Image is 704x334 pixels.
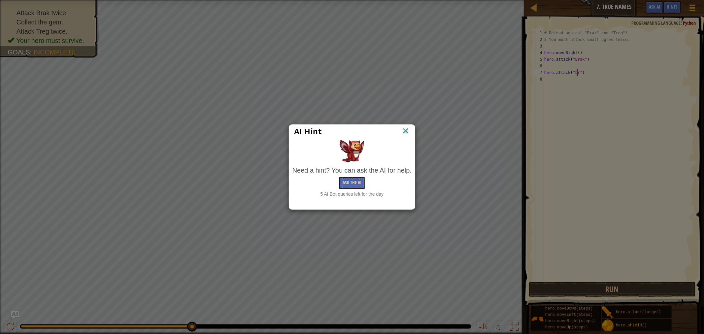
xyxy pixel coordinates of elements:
[294,127,322,136] span: AI Hint
[292,191,412,197] div: 5 AI Bot queries left for the day
[340,140,364,162] img: AI Hint Animal
[292,166,412,175] div: Need a hint? You can ask the AI for help.
[401,126,410,136] img: IconClose.svg
[339,177,365,189] button: Ask the AI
